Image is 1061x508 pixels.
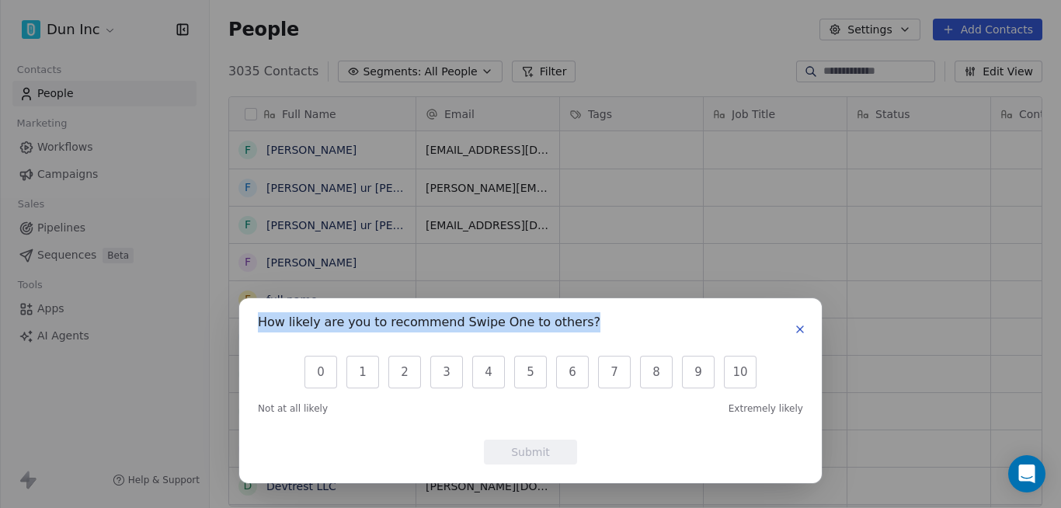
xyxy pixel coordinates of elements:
[304,356,337,388] button: 0
[472,356,505,388] button: 4
[598,356,631,388] button: 7
[258,317,600,332] h1: How likely are you to recommend Swipe One to others?
[258,402,328,415] span: Not at all likely
[484,440,577,465] button: Submit
[430,356,463,388] button: 3
[388,356,421,388] button: 2
[346,356,379,388] button: 1
[724,356,757,388] button: 10
[640,356,673,388] button: 8
[514,356,547,388] button: 5
[682,356,715,388] button: 9
[556,356,589,388] button: 6
[729,402,803,415] span: Extremely likely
